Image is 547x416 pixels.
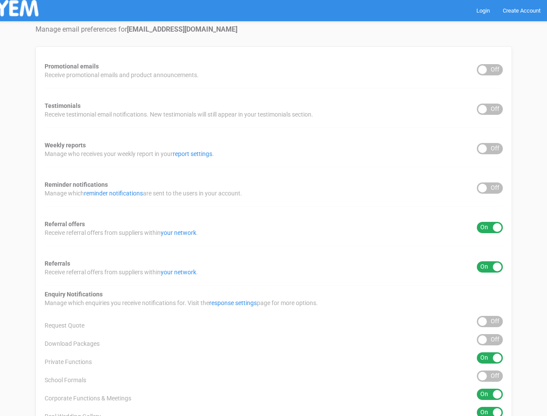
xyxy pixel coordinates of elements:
[84,190,143,197] a: reminder notifications
[45,291,103,298] strong: Enquiry Notifications
[45,357,92,366] span: Private Functions
[127,25,237,33] strong: [EMAIL_ADDRESS][DOMAIN_NAME]
[45,63,99,70] strong: Promotional emails
[173,150,212,157] a: report settings
[45,299,318,307] span: Manage which enquiries you receive notifications for. Visit the page for more options.
[45,149,214,158] span: Manage who receives your weekly report in your .
[45,228,198,237] span: Receive referral offers from suppliers within .
[45,268,198,276] span: Receive referral offers from suppliers within .
[45,189,242,198] span: Manage which are sent to the users in your account.
[161,269,196,276] a: your network
[45,71,199,79] span: Receive promotional emails and product announcements.
[36,26,512,33] h4: Manage email preferences for
[45,376,86,384] span: School Formals
[209,299,257,306] a: response settings
[45,394,131,403] span: Corporate Functions & Meetings
[45,181,108,188] strong: Reminder notifications
[45,321,84,330] span: Request Quote
[45,221,85,227] strong: Referral offers
[45,110,313,119] span: Receive testimonial email notifications. New testimonials will still appear in your testimonials ...
[161,229,196,236] a: your network
[45,339,100,348] span: Download Packages
[45,142,86,149] strong: Weekly reports
[45,260,70,267] strong: Referrals
[45,102,81,109] strong: Testimonials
